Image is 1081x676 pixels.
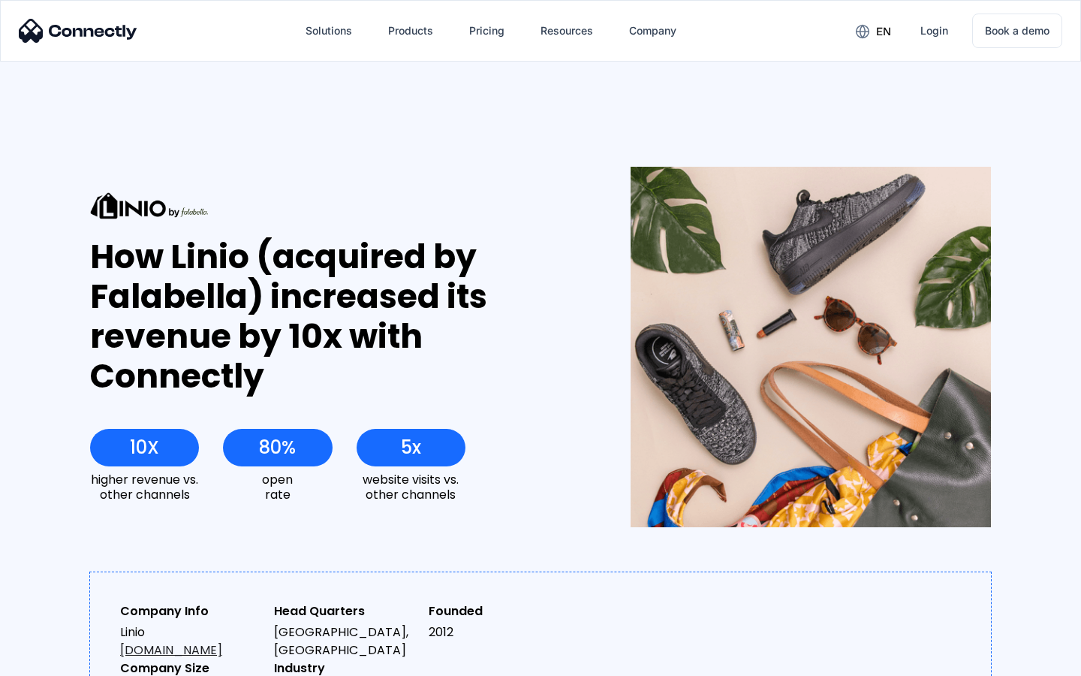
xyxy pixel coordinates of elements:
div: website visits vs. other channels [357,472,465,501]
div: Company [629,20,676,41]
a: Pricing [457,13,516,49]
div: 2012 [429,623,571,641]
aside: Language selected: English [15,650,90,671]
a: [DOMAIN_NAME] [120,641,222,659]
div: Head Quarters [274,602,416,620]
div: Resources [540,20,593,41]
div: Pricing [469,20,504,41]
ul: Language list [30,650,90,671]
div: higher revenue vs. other channels [90,472,199,501]
div: How Linio (acquired by Falabella) increased its revenue by 10x with Connectly [90,237,576,396]
div: Company Info [120,602,262,620]
img: Connectly Logo [19,19,137,43]
div: 80% [259,437,296,458]
div: Founded [429,602,571,620]
div: open rate [223,472,332,501]
div: [GEOGRAPHIC_DATA], [GEOGRAPHIC_DATA] [274,623,416,659]
div: 5x [401,437,421,458]
a: Login [908,13,960,49]
div: Products [388,20,433,41]
a: Book a demo [972,14,1062,48]
div: Solutions [306,20,352,41]
div: en [876,21,891,42]
div: Linio [120,623,262,659]
div: Login [920,20,948,41]
div: 10X [130,437,159,458]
